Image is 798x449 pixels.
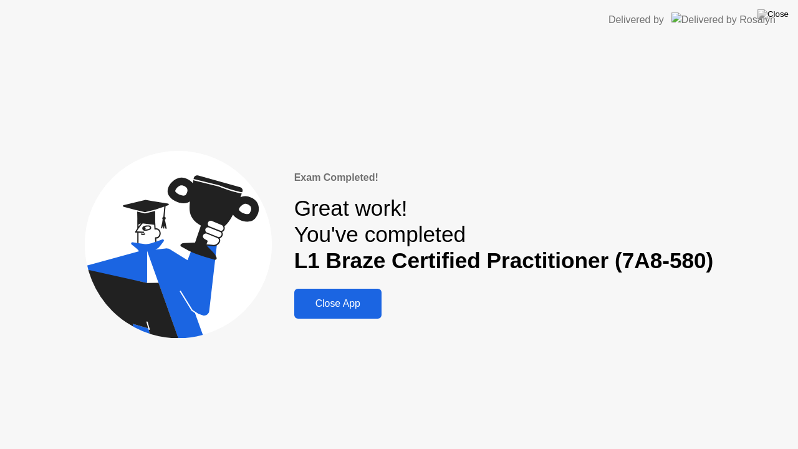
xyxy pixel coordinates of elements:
div: Delivered by [608,12,664,27]
img: Delivered by Rosalyn [671,12,776,27]
b: L1 Braze Certified Practitioner (7A8-580) [294,248,714,273]
div: Exam Completed! [294,170,714,185]
div: Close App [298,298,378,309]
div: Great work! You've completed [294,195,714,274]
button: Close App [294,289,382,319]
img: Close [757,9,789,19]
